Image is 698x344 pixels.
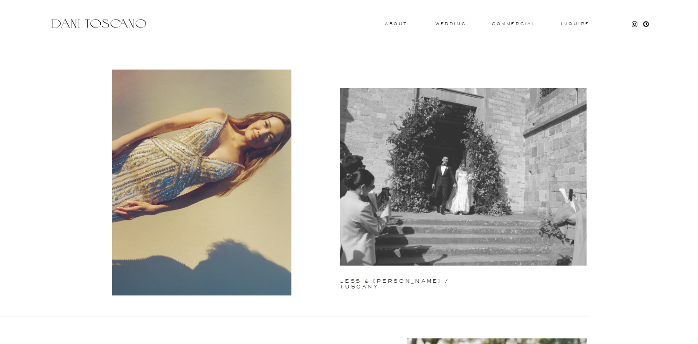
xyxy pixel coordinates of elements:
[340,279,485,282] a: jess & [PERSON_NAME] / tuscany
[492,22,535,26] a: commercial
[560,22,590,27] a: Inquire
[385,22,405,25] a: About
[435,22,466,25] a: wedding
